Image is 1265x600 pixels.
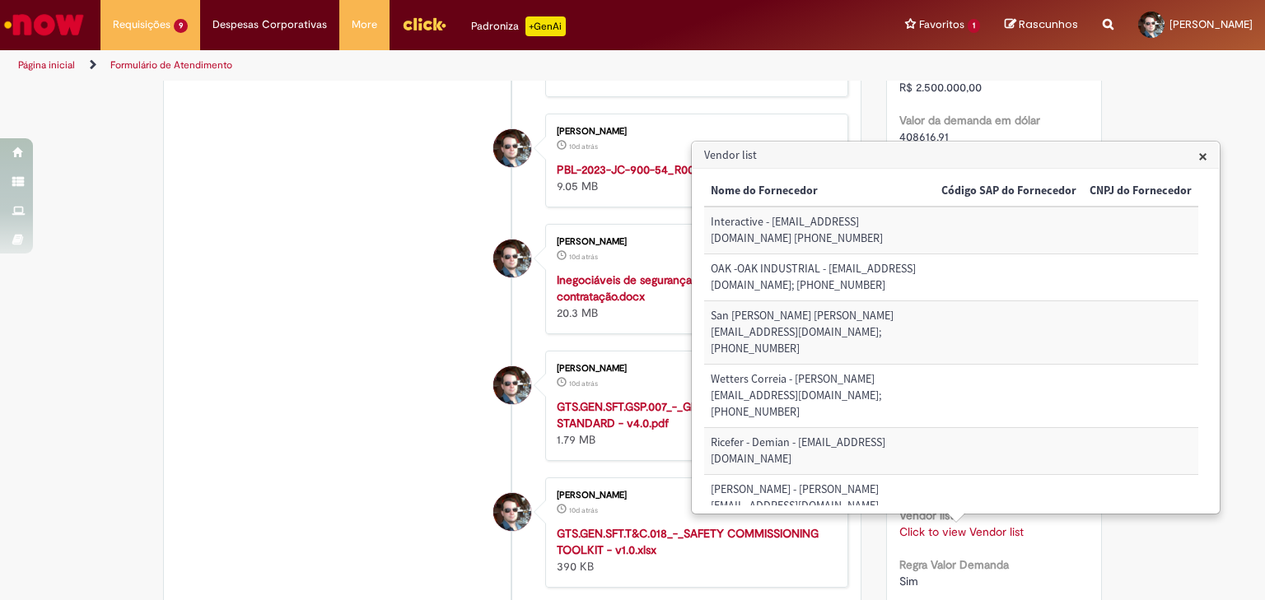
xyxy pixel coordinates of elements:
[935,176,1083,207] th: Código SAP do Fornecedor
[352,16,377,33] span: More
[569,505,598,515] time: 20/08/2025 08:57:43
[704,475,935,555] td: Nome do Fornecedor: Douglas - Douglas@dgsengenharia.com <douglas@dgsengenharia.com>
[557,161,831,194] div: 9.05 MB
[1083,176,1198,207] th: CNPJ do Fornecedor
[569,252,598,262] time: 20/08/2025 08:57:53
[1083,207,1198,253] td: CNPJ do Fornecedor:
[569,379,598,388] time: 20/08/2025 08:57:43
[704,428,935,475] td: Nome do Fornecedor: Ricefer - Demian - demian.detoni@ricefer.com.br
[935,475,1083,555] td: Código SAP do Fornecedor:
[174,19,188,33] span: 9
[935,254,1083,301] td: Código SAP do Fornecedor:
[557,364,831,374] div: [PERSON_NAME]
[1083,365,1198,428] td: CNPJ do Fornecedor:
[557,399,824,430] a: GTS.GEN.SFT.GSP.007_-_GLOBAL MACHINE SAFETY STANDARD - v4.0.pdf
[557,491,831,500] div: [PERSON_NAME]
[693,142,1219,169] h3: Vendor list
[704,365,935,428] td: Nome do Fornecedor: Wetters Correia - Jan Wetters jan.wetters@wetterscorreia.com; +55 81 8871-0522
[212,16,327,33] span: Despesas Corporativas
[557,272,784,304] a: Inegociáveis de segurança para os editais de contratação.docx
[935,301,1083,365] td: Código SAP do Fornecedor:
[569,142,598,151] time: 20/08/2025 08:58:07
[691,141,1221,514] div: Vendor list
[18,58,75,72] a: Página inicial
[1019,16,1078,32] span: Rascunhos
[899,129,949,144] span: 408616.91
[704,254,935,301] td: Nome do Fornecedor: OAK -OAK INDUSTRIAL - oak@oak.ind.br; +55 51 8149-2101
[557,272,831,321] div: 20.3 MB
[569,142,598,151] span: 10d atrás
[1083,475,1198,555] td: CNPJ do Fornecedor:
[525,16,566,36] p: +GenAi
[935,365,1083,428] td: Código SAP do Fornecedor:
[113,16,170,33] span: Requisições
[569,252,598,262] span: 10d atrás
[1083,254,1198,301] td: CNPJ do Fornecedor:
[2,8,86,41] img: ServiceNow
[557,526,819,557] a: GTS.GEN.SFT.T&C.018_-_SAFETY COMMISSIONING TOOLKIT - v1.0.xlsx
[110,58,232,72] a: Formulário de Atendimento
[968,19,980,33] span: 1
[557,162,717,177] a: PBL-2023-JC-900-54_R00.dwg
[1198,145,1207,167] span: ×
[12,50,831,81] ul: Trilhas de página
[704,176,935,207] th: Nome do Fornecedor
[569,505,598,515] span: 10d atrás
[1169,17,1253,31] span: [PERSON_NAME]
[1083,301,1198,365] td: CNPJ do Fornecedor:
[557,398,831,448] div: 1.79 MB
[1005,17,1078,33] a: Rascunhos
[899,524,1024,539] a: Click to view Vendor list
[471,16,566,36] div: Padroniza
[935,207,1083,253] td: Código SAP do Fornecedor:
[493,366,531,404] div: Marcelo Lobato Vasconcelos
[704,301,935,365] td: Nome do Fornecedor: San Rafael - Cristian Paul de Oliveira cristian@sanrafael.ind.br; +55 49 9979...
[557,127,831,137] div: [PERSON_NAME]
[899,508,954,523] b: Vendor list
[493,493,531,531] div: Marcelo Lobato Vasconcelos
[899,80,982,95] span: R$ 2.500.000,00
[899,574,918,588] span: Sim
[493,129,531,167] div: Marcelo Lobato Vasconcelos
[704,207,935,253] td: Nome do Fornecedor: Interactive - isaias.paula@interactive.com.br +55 12 98157-3720
[1083,428,1198,475] td: CNPJ do Fornecedor:
[899,113,1040,128] b: Valor da demanda em dólar
[402,12,446,36] img: click_logo_yellow_360x200.png
[899,557,1009,572] b: Regra Valor Demanda
[935,428,1083,475] td: Código SAP do Fornecedor:
[557,237,831,247] div: [PERSON_NAME]
[493,240,531,277] div: Marcelo Lobato Vasconcelos
[557,525,831,574] div: 390 KB
[569,379,598,388] span: 10d atrás
[1198,147,1207,165] button: Close
[919,16,964,33] span: Favoritos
